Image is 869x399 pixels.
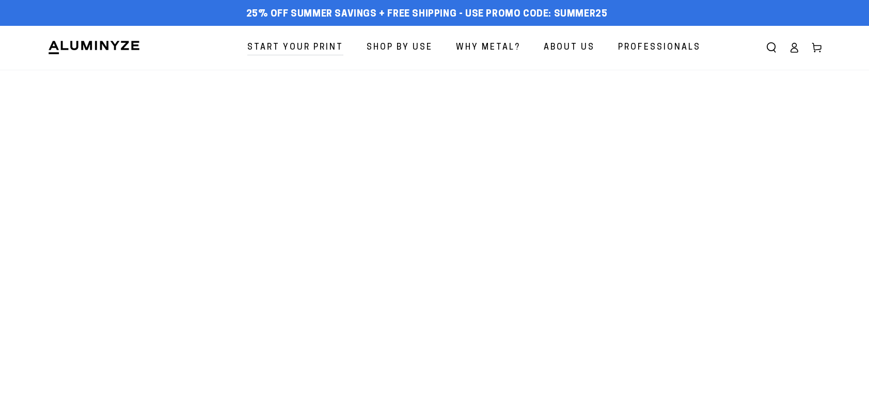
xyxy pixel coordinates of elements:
a: Shop By Use [359,34,440,62]
img: Aluminyze [48,40,140,55]
a: About Us [536,34,603,62]
span: Shop By Use [367,40,433,55]
span: Why Metal? [456,40,520,55]
a: Why Metal? [448,34,528,62]
span: Professionals [618,40,701,55]
a: Start Your Print [240,34,351,62]
span: About Us [544,40,595,55]
span: 25% off Summer Savings + Free Shipping - Use Promo Code: SUMMER25 [246,9,608,20]
a: Professionals [610,34,708,62]
summary: Search our site [760,36,783,59]
span: Start Your Print [247,40,343,55]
